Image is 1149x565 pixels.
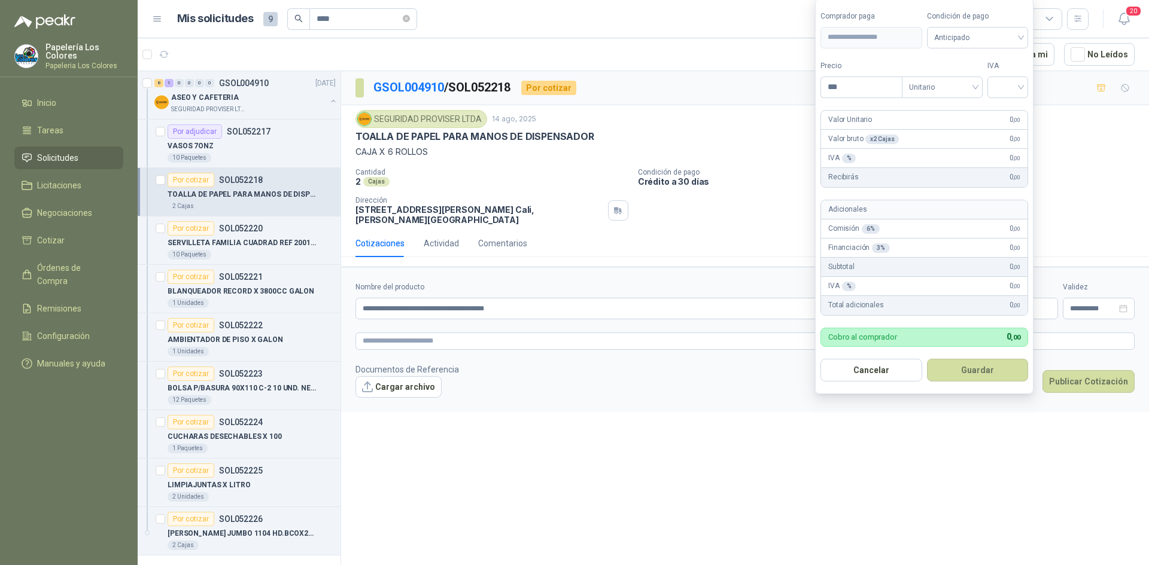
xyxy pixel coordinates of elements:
[219,176,263,184] p: SOL052218
[37,179,81,192] span: Licitaciones
[828,261,855,273] p: Subtotal
[14,256,123,292] a: Órdenes de Compra
[1010,298,1058,319] p: $ 0,00
[1010,114,1020,126] span: 0
[1010,261,1020,273] span: 0
[355,176,361,187] p: 2
[219,418,263,426] p: SOL052224
[820,359,922,381] button: Cancelar
[1010,242,1020,254] span: 0
[168,201,199,211] div: 2 Cajas
[138,120,341,168] a: Por adjudicarSOL052217VASOS 7ONZ10 Paquetes
[168,298,209,308] div: 1 Unidades
[205,79,214,87] div: 0
[934,29,1022,47] span: Anticipado
[168,431,282,442] p: CUCHARAS DESECHABLES X 100
[138,265,341,313] a: Por cotizarSOL052221BLANQUEADOR RECORD X 3800CC GALON1 Unidades
[219,321,263,329] p: SOL052222
[37,151,78,164] span: Solicitudes
[168,415,214,429] div: Por cotizar
[1042,370,1135,393] button: Publicar Cotización
[355,145,1135,158] p: CAJA X 6 ROLLOS
[37,261,112,288] span: Órdenes de Compra
[138,168,341,216] a: Por cotizarSOL052218TOALLA DE PAPEL PARA MANOS DE DISPENSADOR2 Cajas
[828,300,884,311] p: Total adicionales
[865,135,899,144] div: x 2 Cajas
[263,12,278,26] span: 9
[638,176,1144,187] p: Crédito a 30 días
[1013,136,1020,142] span: ,00
[175,79,184,87] div: 0
[1013,155,1020,161] span: ,00
[14,297,123,320] a: Remisiones
[355,376,442,398] button: Cargar archivo
[1010,133,1020,145] span: 0
[1013,245,1020,251] span: ,00
[219,466,263,475] p: SOL052225
[14,352,123,375] a: Manuales y ayuda
[37,329,90,343] span: Configuración
[168,189,317,200] p: TOALLA DE PAPEL PARA MANOS DE DISPENSADOR
[14,229,123,252] a: Cotizar
[1064,43,1135,66] button: No Leídos
[219,515,263,523] p: SOL052226
[355,282,891,293] label: Nombre del producto
[355,204,603,225] p: [STREET_ADDRESS][PERSON_NAME] Cali , [PERSON_NAME][GEOGRAPHIC_DATA]
[358,112,371,126] img: Company Logo
[227,127,270,136] p: SOL052217
[403,15,410,22] span: close-circle
[15,45,38,68] img: Company Logo
[1125,5,1142,17] span: 20
[828,114,872,126] p: Valor Unitario
[294,14,303,23] span: search
[1010,282,1058,293] label: Flete
[138,459,341,507] a: Por cotizarSOL052225LIMPIAJUNTAS X LITRO2 Unidades
[987,60,1028,72] label: IVA
[872,243,890,253] div: 3 %
[168,367,214,381] div: Por cotizar
[154,95,169,109] img: Company Logo
[828,172,859,183] p: Recibirás
[14,146,123,169] a: Solicitudes
[45,62,123,69] p: Papeleria Los Colores
[1013,283,1020,289] span: ,00
[828,223,880,234] p: Comisión
[168,480,251,491] p: LIMPIAJUNTAS X LITRO
[1113,8,1135,30] button: 20
[1007,332,1020,341] span: 0
[168,173,214,187] div: Por cotizar
[168,270,214,284] div: Por cotizar
[138,410,341,459] a: Por cotizarSOL052224CUCHARAS DESECHABLES X 1001 Paquetes
[1013,174,1020,181] span: ,00
[168,124,222,139] div: Por adjudicar
[14,91,123,114] a: Inicio
[14,14,75,29] img: Logo peakr
[168,141,214,152] p: VASOS 7ONZ
[1013,117,1020,123] span: ,00
[1013,264,1020,270] span: ,00
[37,357,105,370] span: Manuales y ayuda
[168,334,283,346] p: AMBIENTADOR DE PISO X GALON
[37,234,65,247] span: Cotizar
[171,105,247,114] p: SEGURIDAD PROVISER LTDA
[363,177,390,187] div: Cajas
[168,528,317,539] p: [PERSON_NAME] JUMBO 1104 HD.BCOX250MTS
[1010,300,1020,311] span: 0
[168,395,211,405] div: 12 Paquetes
[138,507,341,555] a: Por cotizarSOL052226[PERSON_NAME] JUMBO 1104 HD.BCOX250MTS2 Cajas
[403,13,410,25] span: close-circle
[828,333,897,341] p: Cobro al comprador
[168,463,214,478] div: Por cotizar
[168,286,314,297] p: BLANQUEADOR RECORD X 3800CC GALON
[154,79,163,87] div: 8
[355,130,594,143] p: TOALLA DE PAPEL PARA MANOS DE DISPENSADOR
[927,359,1029,381] button: Guardar
[1010,172,1020,183] span: 0
[138,362,341,410] a: Por cotizarSOL052223BOLSA P/BASURA 90X110 C-2 10 UND. NEGRA12 Paquetes
[177,10,254,28] h1: Mis solicitudes
[195,79,204,87] div: 0
[168,318,214,332] div: Por cotizar
[1013,302,1020,309] span: ,00
[185,79,194,87] div: 0
[355,110,487,128] div: SEGURIDAD PROVISER LTDA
